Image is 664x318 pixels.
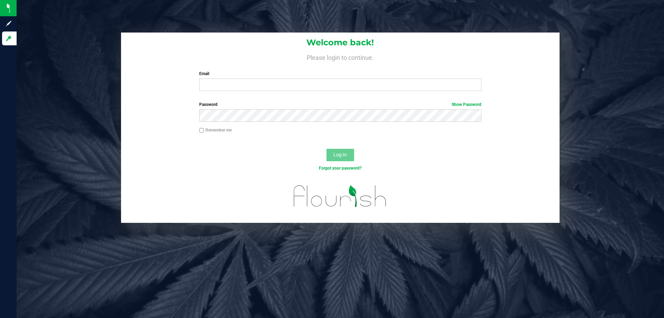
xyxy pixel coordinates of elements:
[285,179,395,214] img: flourish_logo.svg
[326,149,354,161] button: Log In
[121,53,560,61] h4: Please login to continue.
[319,166,362,171] a: Forgot your password?
[5,35,12,42] inline-svg: Log in
[199,102,218,107] span: Password
[121,38,560,47] h1: Welcome back!
[5,20,12,27] inline-svg: Sign up
[199,71,481,77] label: Email
[199,128,204,133] input: Remember me
[333,152,347,157] span: Log In
[199,127,232,133] label: Remember me
[452,102,481,107] a: Show Password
